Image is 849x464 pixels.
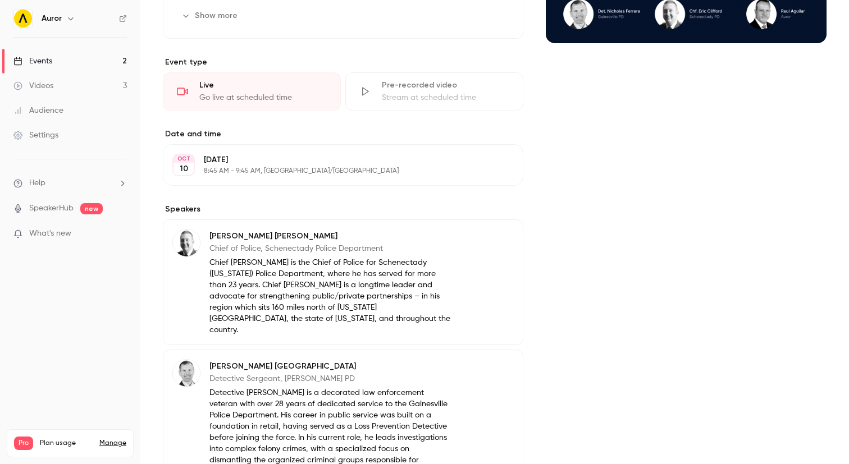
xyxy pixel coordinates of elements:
span: Help [29,177,45,189]
span: What's new [29,228,71,240]
div: Pre-recorded videoStream at scheduled time [345,72,523,111]
div: LiveGo live at scheduled time [163,72,341,111]
div: Settings [13,130,58,141]
img: Nicholas Ferrara [173,360,200,387]
iframe: Noticeable Trigger [113,229,127,239]
a: SpeakerHub [29,203,74,214]
img: Eric Clifford [173,229,200,256]
p: [PERSON_NAME] [PERSON_NAME] [209,231,450,242]
p: Detective Sergeant, [PERSON_NAME] PD [209,373,450,384]
label: Date and time [163,128,523,140]
label: Speakers [163,204,523,215]
div: Live [199,80,327,91]
li: help-dropdown-opener [13,177,127,189]
p: Event type [163,57,523,68]
div: Go live at scheduled time [199,92,327,103]
span: Pro [14,437,33,450]
span: new [80,203,103,214]
div: Events [13,56,52,67]
div: Pre-recorded video [382,80,509,91]
p: [DATE] [204,154,464,166]
p: 8:45 AM - 9:45 AM, [GEOGRAPHIC_DATA]/[GEOGRAPHIC_DATA] [204,167,464,176]
p: Chief [PERSON_NAME] is the Chief of Police for Schenectady ([US_STATE]) Police Department, where ... [209,257,450,336]
p: Chief of Police, Schenectady Police Department [209,243,450,254]
p: 10 [180,163,188,174]
button: Show more [177,7,244,25]
div: Videos [13,80,53,91]
h6: Auror [42,13,62,24]
a: Manage [99,439,126,448]
div: Eric Clifford[PERSON_NAME] [PERSON_NAME]Chief of Police, Schenectady Police DepartmentChief [PERS... [163,219,523,345]
span: Plan usage [40,439,93,448]
img: Auror [14,10,32,27]
div: OCT [174,155,194,163]
p: [PERSON_NAME] [GEOGRAPHIC_DATA] [209,361,450,372]
div: Audience [13,105,63,116]
div: Stream at scheduled time [382,92,509,103]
